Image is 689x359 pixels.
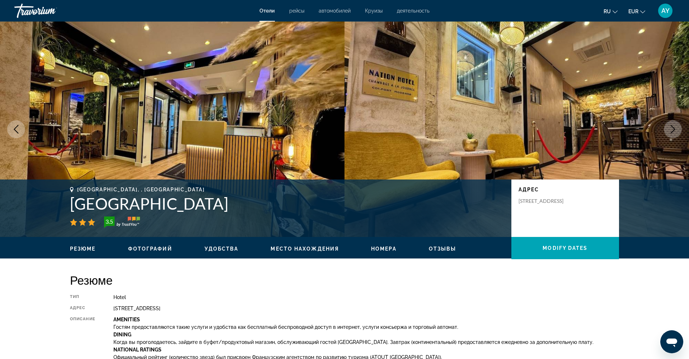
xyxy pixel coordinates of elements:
[664,120,682,138] button: Next image
[113,324,619,330] p: Гостям предоставляются такие услуги и удобства как бесплатный беспроводной доступ в интернет, усл...
[543,245,587,251] span: Modify Dates
[628,9,638,14] span: EUR
[77,187,205,192] span: [GEOGRAPHIC_DATA], , [GEOGRAPHIC_DATA]
[70,246,96,252] button: Резюме
[102,217,116,226] div: 3.5
[371,246,397,252] span: Номера
[205,246,239,252] span: Удобства
[319,8,351,14] a: автомобилей
[365,8,383,14] a: Круизы
[371,246,397,252] button: Номера
[271,246,339,252] span: Место нахождения
[128,246,172,252] button: Фотографий
[271,246,339,252] button: Место нахождения
[656,3,675,18] button: User Menu
[511,237,619,259] button: Modify Dates
[628,6,645,17] button: Change currency
[429,246,456,252] span: Отзывы
[205,246,239,252] button: Удобства
[113,347,161,353] b: National Ratings
[397,8,430,14] a: деятельность
[104,216,140,228] img: TrustYou guest rating badge
[519,187,612,192] p: адрес
[113,317,140,322] b: Amenities
[113,332,131,337] b: Dining
[14,1,86,20] a: Travorium
[660,330,683,353] iframe: Кнопка запуска окна обмена сообщениями
[7,120,25,138] button: Previous image
[70,306,95,311] div: адрес
[70,194,504,213] h1: [GEOGRAPHIC_DATA]
[70,273,619,287] h2: Резюме
[661,7,670,14] span: AY
[113,306,619,311] div: [STREET_ADDRESS]
[289,8,304,14] a: рейсы
[128,246,172,252] span: Фотографий
[604,6,618,17] button: Change language
[519,198,576,204] p: [STREET_ADDRESS]
[70,246,96,252] span: Резюме
[604,9,611,14] span: ru
[259,8,275,14] a: Отели
[70,294,95,300] div: Тип
[429,246,456,252] button: Отзывы
[113,294,619,300] div: Hotel
[113,339,619,345] p: Когда вы проголодаетесь, зайдите в буфет/продуктовый магазин, обслуживающий гостей [GEOGRAPHIC_DA...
